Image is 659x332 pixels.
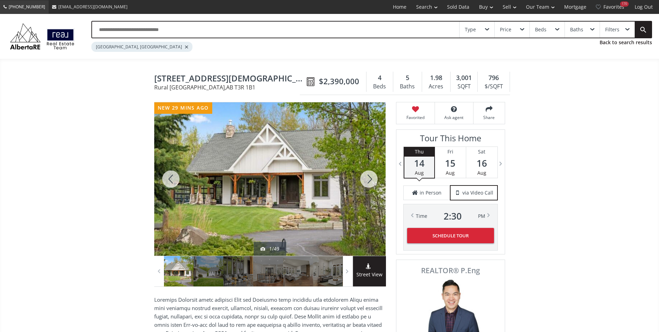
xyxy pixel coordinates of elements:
[435,147,466,157] div: Fri
[404,147,434,157] div: Thu
[400,114,431,120] span: Favorited
[9,4,45,10] span: [PHONE_NUMBER]
[466,147,497,157] div: Sat
[605,27,619,32] div: Filters
[58,4,127,10] span: [EMAIL_ADDRESS][DOMAIN_NAME]
[481,81,506,92] div: $/SQFT
[481,73,506,82] div: 796
[7,22,77,51] img: Logo
[620,1,629,7] div: 170
[154,102,212,114] div: new 29 mins ago
[353,271,386,279] span: Street View
[535,27,546,32] div: Beds
[407,228,494,243] button: Schedule Tour
[465,27,476,32] div: Type
[319,76,359,87] span: $2,390,000
[370,73,389,82] div: 4
[91,42,192,52] div: [GEOGRAPHIC_DATA], [GEOGRAPHIC_DATA]
[477,169,486,176] span: Aug
[154,74,303,85] span: 112 Church Ranches Place
[570,27,583,32] div: Baths
[415,169,424,176] span: Aug
[420,189,442,196] span: in Person
[438,114,470,120] span: Ask agent
[600,39,652,46] a: Back to search results
[154,102,386,256] div: 112 Church Ranches Place Rural Rocky View County, AB T3R 1B1 - Photo 1 of 49
[500,27,511,32] div: Price
[404,267,497,274] span: REALTOR® P.Eng
[477,114,501,120] span: Share
[49,0,131,13] a: [EMAIL_ADDRESS][DOMAIN_NAME]
[426,73,447,82] div: 1.98
[397,73,418,82] div: 5
[426,81,447,92] div: Acres
[456,73,472,82] span: 3,001
[462,189,493,196] span: via Video Call
[370,81,389,92] div: Beds
[446,169,455,176] span: Aug
[435,158,466,168] span: 15
[154,85,303,90] span: Rural [GEOGRAPHIC_DATA] , AB T3R 1B1
[416,211,485,221] div: Time PM
[403,133,498,147] h3: Tour This Home
[444,211,462,221] span: 2 : 30
[454,81,474,92] div: SQFT
[466,158,497,168] span: 16
[397,81,418,92] div: Baths
[261,245,279,252] div: 1/49
[404,158,434,168] span: 14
